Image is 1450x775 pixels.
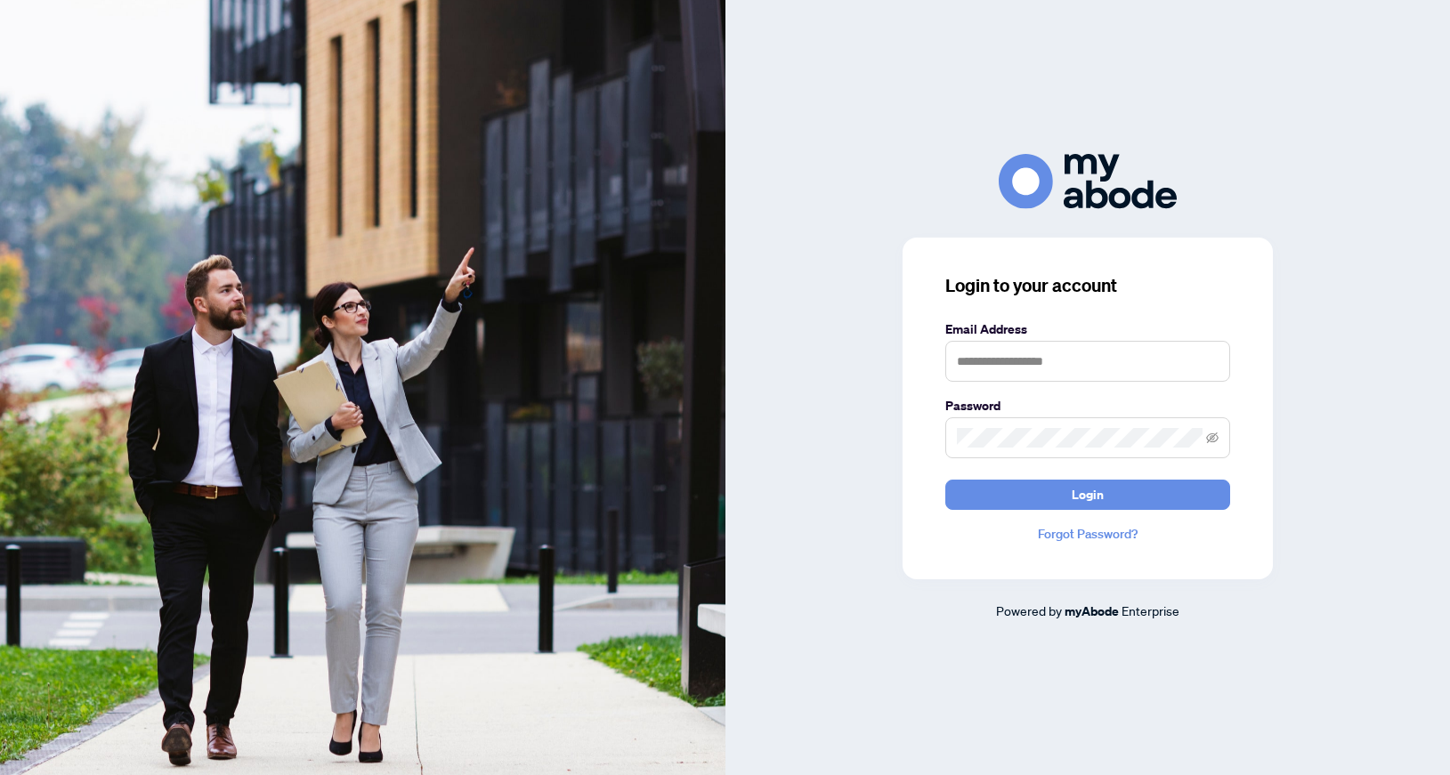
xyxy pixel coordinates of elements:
[945,319,1230,339] label: Email Address
[945,273,1230,298] h3: Login to your account
[999,154,1177,208] img: ma-logo
[996,602,1062,618] span: Powered by
[1065,601,1119,621] a: myAbode
[1122,602,1179,618] span: Enterprise
[1072,480,1104,509] span: Login
[945,396,1230,416] label: Password
[945,480,1230,510] button: Login
[945,524,1230,544] a: Forgot Password?
[1206,432,1219,444] span: eye-invisible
